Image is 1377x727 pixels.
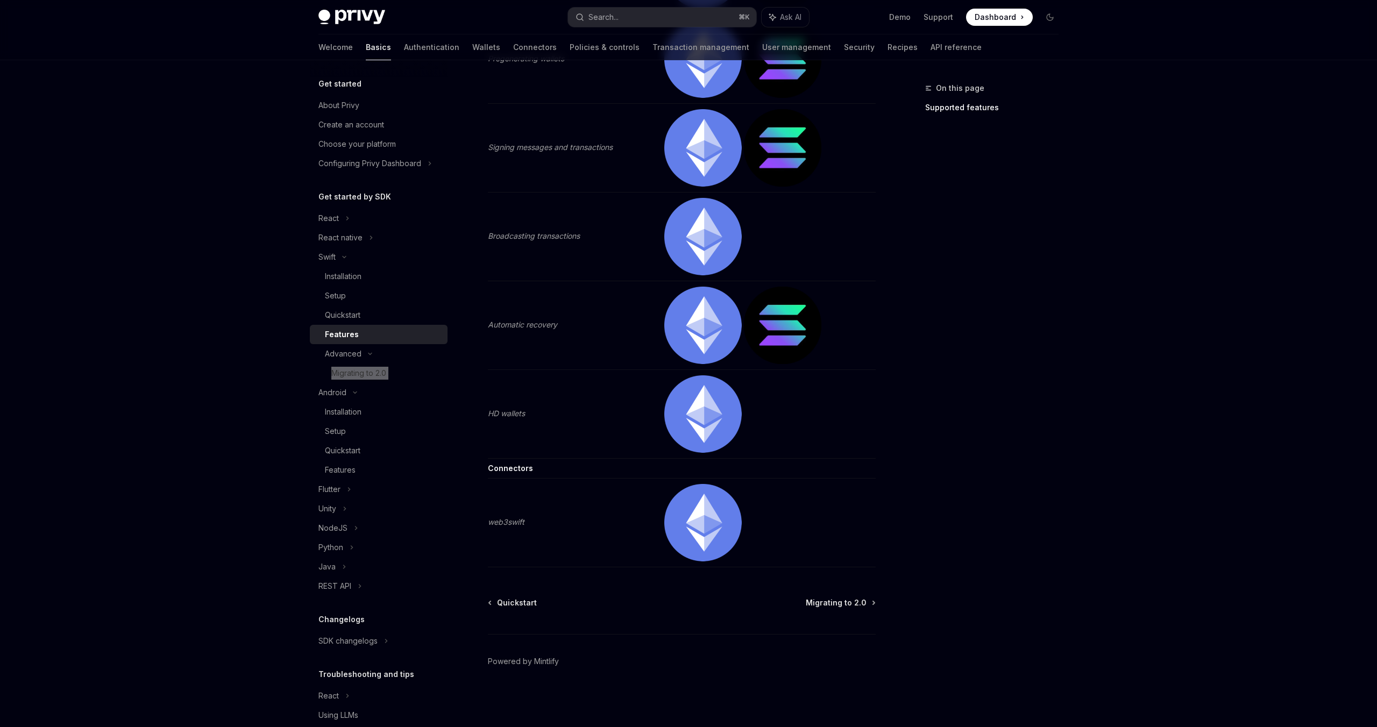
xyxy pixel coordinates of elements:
h5: Get started [318,77,361,90]
img: dark logo [318,10,385,25]
div: React [318,689,339,702]
div: Using LLMs [318,709,358,722]
a: Quickstart [310,441,448,460]
span: Dashboard [975,12,1016,23]
div: Advanced [325,347,361,360]
a: Transaction management [652,34,749,60]
img: ethereum.png [664,484,742,561]
a: Recipes [888,34,918,60]
em: web3swift [488,517,524,526]
em: Pregenerating wallets [488,54,564,63]
h5: Changelogs [318,613,365,626]
a: Migrating to 2.0 [310,364,448,383]
a: Connectors [513,34,557,60]
div: Create an account [318,118,384,131]
strong: Connectors [488,464,533,473]
h5: Get started by SDK [318,190,391,203]
div: Setup [325,425,346,438]
div: Configuring Privy Dashboard [318,157,421,170]
div: React native [318,231,363,244]
img: solana.png [744,109,821,187]
h5: Troubleshooting and tips [318,668,414,681]
div: React [318,212,339,225]
a: Support [924,12,953,23]
div: Search... [588,11,619,24]
img: ethereum.png [664,287,742,364]
a: Policies & controls [570,34,640,60]
a: Migrating to 2.0 [806,597,875,608]
a: Dashboard [966,9,1033,26]
a: Supported features [925,99,1067,116]
img: solana.png [744,287,821,364]
img: ethereum.png [664,198,742,275]
img: ethereum.png [664,375,742,453]
a: Features [310,325,448,344]
a: About Privy [310,96,448,115]
div: Swift [318,251,336,263]
a: Powered by Mintlify [488,656,559,667]
a: User management [762,34,831,60]
div: SDK changelogs [318,635,378,647]
div: Features [325,464,356,476]
a: Welcome [318,34,353,60]
a: Using LLMs [310,705,448,725]
a: Features [310,460,448,480]
span: Migrating to 2.0 [806,597,867,608]
a: Create an account [310,115,448,134]
em: HD wallets [488,409,525,418]
a: Authentication [404,34,459,60]
span: On this page [936,82,984,95]
a: API reference [931,34,982,60]
a: Choose your platform [310,134,448,154]
div: Android [318,386,346,399]
em: Broadcasting transactions [488,231,580,240]
div: Choose your platform [318,138,396,151]
span: Ask AI [780,12,801,23]
div: Features [325,328,359,341]
a: Security [844,34,875,60]
div: Java [318,560,336,573]
div: Flutter [318,483,340,496]
div: Quickstart [325,444,360,457]
a: Wallets [472,34,500,60]
a: Installation [310,402,448,422]
div: Python [318,541,343,554]
span: Quickstart [497,597,537,608]
button: Ask AI [762,8,809,27]
a: Setup [310,422,448,441]
a: Quickstart [489,597,537,608]
div: Unity [318,502,336,515]
div: Setup [325,289,346,302]
em: Automatic recovery [488,320,557,329]
a: Setup [310,286,448,305]
div: Installation [325,270,361,283]
em: Signing messages and transactions [488,142,613,152]
div: NodeJS [318,522,347,534]
div: REST API [318,580,351,593]
a: Basics [366,34,391,60]
a: Demo [889,12,911,23]
a: Installation [310,267,448,286]
span: ⌘ K [739,13,750,22]
div: Migrating to 2.0 [331,367,386,380]
div: About Privy [318,99,359,112]
button: Search...⌘K [568,8,756,27]
div: Quickstart [325,309,360,322]
a: Quickstart [310,305,448,325]
div: Installation [325,405,361,418]
button: Toggle dark mode [1041,9,1059,26]
img: ethereum.png [664,109,742,187]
